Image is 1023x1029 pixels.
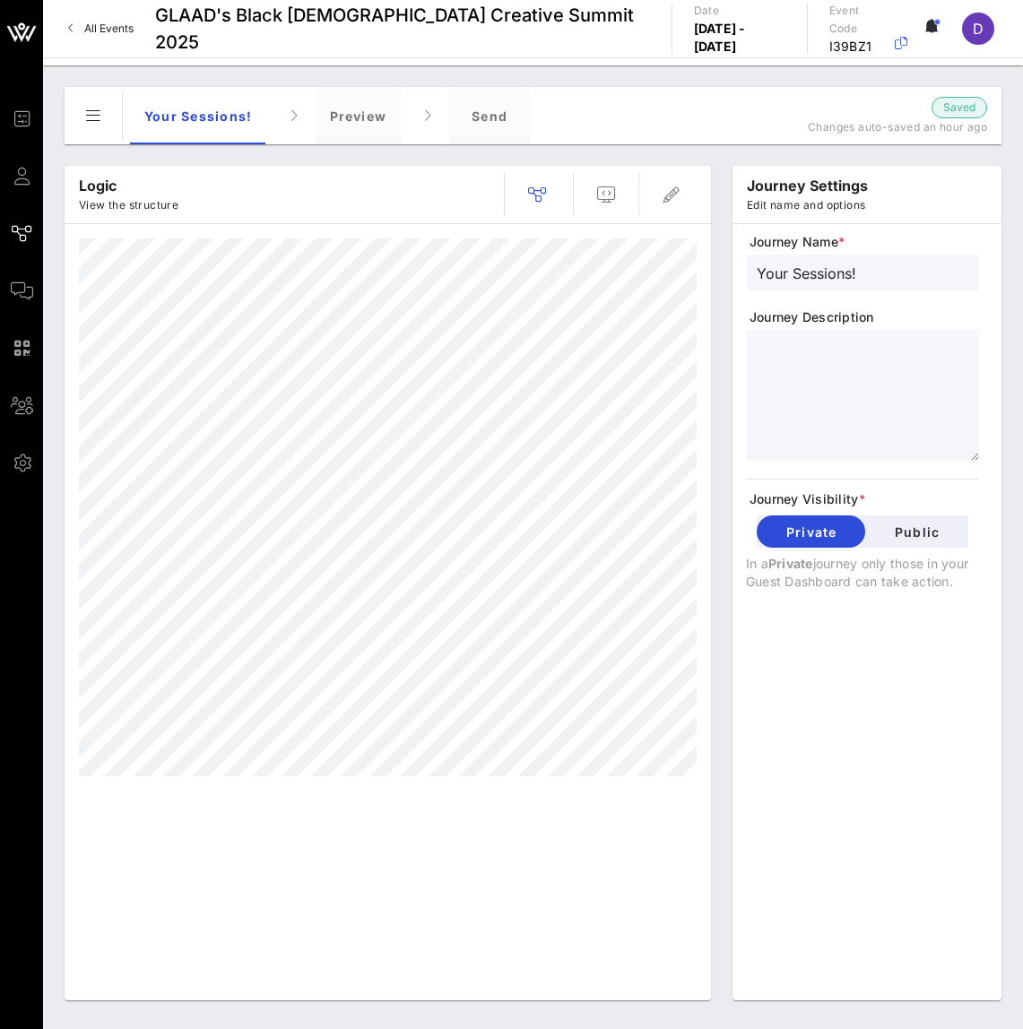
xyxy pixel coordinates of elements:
[746,555,979,591] p: In a journey only those in your Guest Dashboard can take action.
[768,556,813,571] span: Private
[829,38,886,56] p: I39BZ1
[865,515,968,548] button: Public
[79,196,178,214] p: View the structure
[962,13,994,45] div: D
[57,14,144,43] a: All Events
[750,233,979,251] span: Journey Name
[747,196,868,214] p: Edit name and options
[130,87,267,144] div: Your Sessions!
[771,524,851,540] span: Private
[880,524,954,540] span: Public
[84,22,134,35] span: All Events
[750,490,979,508] span: Journey Visibility
[747,175,868,196] p: journey settings
[694,2,785,20] p: Date
[79,175,178,196] p: Logic
[694,20,785,56] p: [DATE] - [DATE]
[155,2,650,56] span: GLAAD's Black [DEMOGRAPHIC_DATA] Creative Summit 2025
[449,87,530,144] div: Send
[757,515,865,548] button: Private
[943,99,975,117] span: Saved
[973,20,984,38] span: D
[750,308,979,326] span: Journey Description
[763,118,987,136] p: Changes auto-saved an hour ago
[829,2,886,38] p: Event Code
[316,87,402,144] div: Preview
